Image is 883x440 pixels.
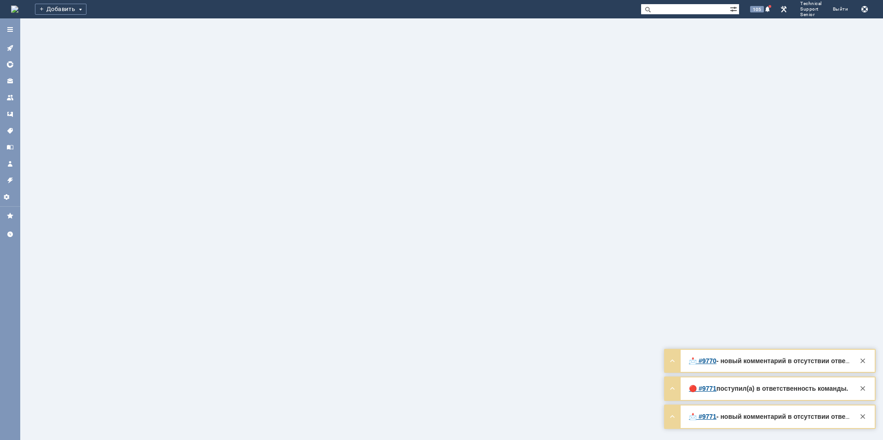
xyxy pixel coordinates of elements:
[667,355,678,366] div: Развернуть
[857,411,868,422] div: Закрыть
[689,413,851,421] div: Здравствуйте, Группа технической поддержки проектов видеонаблюдения! Ваше обращение зарегистриров...
[689,357,851,365] div: Здравствуйте, [PERSON_NAME]! Ваше обращение зарегистрировано в Службе Технической поддержки РБС и...
[717,385,848,392] strong: поступил(а) в ответственность команды.
[800,12,822,17] span: Senior
[11,6,18,13] a: Перейти на домашнюю страницу
[778,4,789,15] a: Перейти в интерфейс администратора
[859,4,870,15] button: Сохранить лог
[800,1,822,6] span: Technical
[750,6,764,12] span: 105
[11,6,18,13] img: logo
[689,357,717,365] a: 📩 #9770
[857,383,868,394] div: Закрыть
[857,355,868,366] div: Закрыть
[800,6,822,12] span: Support
[730,4,739,13] span: Расширенный поиск
[667,383,678,394] div: Развернуть
[667,411,678,422] div: Развернуть
[35,4,86,15] div: Добавить
[689,385,717,392] a: 🔴 #9771
[689,413,717,420] a: 📩 #9771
